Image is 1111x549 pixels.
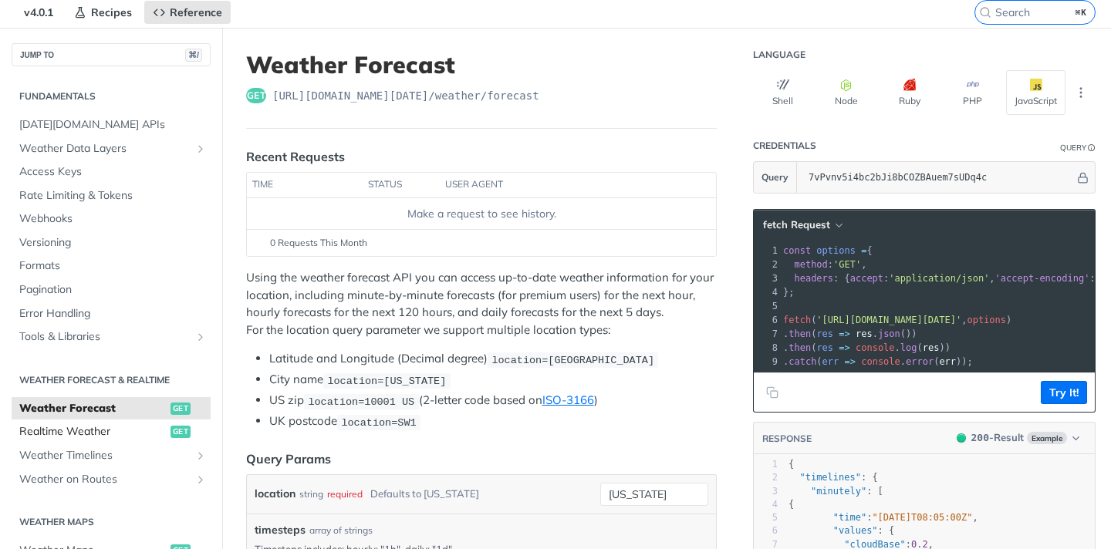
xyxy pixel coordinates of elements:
[15,1,62,24] span: v4.0.1
[861,245,866,256] span: =
[783,328,917,339] span: . ( . ())
[491,354,654,365] span: location=[GEOGRAPHIC_DATA]
[943,70,1002,115] button: PHP
[12,515,211,529] h2: Weather Maps
[754,498,778,511] div: 4
[754,327,780,341] div: 7
[856,328,873,339] span: res
[811,486,866,497] span: "minutely"
[753,70,812,115] button: Shell
[754,271,780,285] div: 3
[194,331,207,343] button: Show subpages for Tools & Libraries
[144,1,231,24] a: Reference
[19,235,207,251] span: Versioning
[839,328,849,339] span: =>
[789,472,878,483] span: : {
[783,315,1011,325] span: ( , )
[763,218,830,231] span: fetch Request
[845,356,856,367] span: =>
[19,211,207,227] span: Webhooks
[19,448,191,463] span: Weather Timelines
[255,483,295,505] label: location
[255,522,306,538] span: timesteps
[833,525,878,536] span: "values"
[12,278,211,301] a: Pagination
[246,450,331,468] div: Query Params
[91,5,132,19] span: Recipes
[856,342,895,353] span: console
[957,433,966,443] span: 200
[923,342,940,353] span: res
[783,315,811,325] span: fetch
[12,113,211,136] a: [DATE][DOMAIN_NAME] APIs
[789,342,811,353] span: then
[171,426,191,438] span: get
[308,396,414,407] span: location=10001 US
[19,306,207,322] span: Error Handling
[753,49,805,61] div: Language
[341,416,416,428] span: location=SW1
[754,313,780,327] div: 6
[754,471,778,484] div: 2
[789,486,883,497] span: : [
[1074,86,1088,99] svg: More ellipsis
[12,254,211,278] a: Formats
[19,424,167,440] span: Realtime Weather
[19,472,191,487] span: Weather on Routes
[246,147,345,166] div: Recent Requests
[979,6,991,19] svg: Search
[816,328,833,339] span: res
[801,162,1075,193] input: apikey
[783,287,795,298] span: };
[194,450,207,462] button: Show subpages for Weather Timelines
[753,140,816,152] div: Credentials
[754,485,778,498] div: 3
[816,70,876,115] button: Node
[247,173,363,197] th: time
[19,401,167,416] span: Weather Forecast
[1060,142,1086,153] div: Query
[758,217,847,233] button: fetch Request
[754,258,780,271] div: 2
[995,273,1090,284] span: 'accept-encoding'
[1041,381,1087,404] button: Try It!
[19,258,207,274] span: Formats
[816,342,833,353] span: res
[761,431,812,446] button: RESPONSE
[949,430,1087,446] button: 200200-ResultExample
[900,342,917,353] span: log
[816,315,961,325] span: '[URL][DOMAIN_NAME][DATE]'
[783,356,973,367] span: . ( . ( ));
[789,328,811,339] span: then
[19,329,191,345] span: Tools & Libraries
[789,512,978,523] span: : ,
[12,302,211,325] a: Error Handling
[850,273,883,284] span: accept
[66,1,140,24] a: Recipes
[270,236,367,250] span: 0 Requests This Month
[783,245,811,256] span: const
[12,43,211,66] button: JUMP TO⌘/
[19,117,207,133] span: [DATE][DOMAIN_NAME] APIs
[754,341,780,355] div: 8
[12,420,211,443] a: Realtime Weatherget
[299,483,323,505] div: string
[12,231,211,254] a: Versioning
[1072,5,1091,20] kbd: ⌘K
[754,458,778,471] div: 1
[170,5,222,19] span: Reference
[754,285,780,299] div: 4
[19,141,191,157] span: Weather Data Layers
[799,472,860,483] span: "timelines"
[816,245,856,256] span: options
[12,397,211,420] a: Weather Forecastget
[783,259,867,270] span: : ,
[542,392,594,407] a: ISO-3166
[194,143,207,155] button: Show subpages for Weather Data Layers
[971,430,1024,446] div: - Result
[967,315,1006,325] span: options
[754,511,778,524] div: 5
[1069,81,1092,104] button: More Languages
[12,325,211,349] a: Tools & LibrariesShow subpages for Tools & Libraries
[327,375,446,386] span: location=[US_STATE]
